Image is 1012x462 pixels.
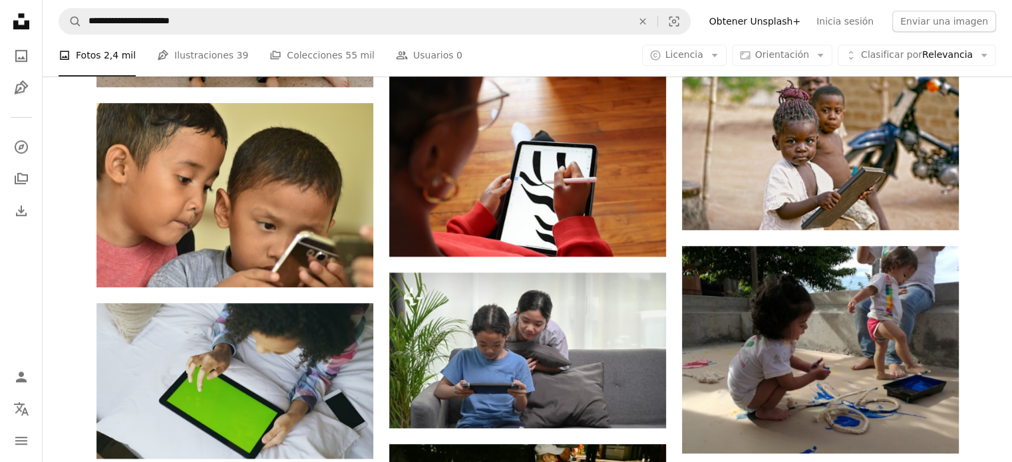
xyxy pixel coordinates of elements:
[8,197,35,224] a: Historial de descargas
[389,344,666,356] a: Joven asiática que mira a su hermana jugando en la sala de estar.
[59,9,82,34] button: Buscar en Unsplash
[658,9,690,34] button: Búsqueda visual
[157,35,248,77] a: Ilustraciones 39
[861,49,973,62] span: Relevancia
[8,8,35,37] a: Inicio — Unsplash
[8,396,35,422] button: Idioma
[8,364,35,390] a: Iniciar sesión / Registrarse
[96,189,373,201] a: Chico con camisa gris sosteniendo iPhone
[892,11,996,32] button: Enviar una imagen
[8,166,35,192] a: Colecciones
[665,50,703,60] span: Licencia
[96,103,373,287] img: Chico con camisa gris sosteniendo iPhone
[389,273,666,428] img: Joven asiática que mira a su hermana jugando en la sala de estar.
[396,35,462,77] a: Usuarios 0
[456,49,462,63] span: 0
[682,132,959,144] a: Muchacha sosteniendo un libro cerca de la motocicleta azul
[838,45,996,66] button: Clasificar porRelevancia
[236,49,248,63] span: 39
[96,303,373,459] img: Joven usando una tableta con pantalla verde.
[682,246,959,453] img: Chica con camiseta blanca sentada en la arena durante el día
[96,375,373,387] a: Joven usando una tableta con pantalla verde.
[755,50,809,60] span: Orientación
[732,45,832,66] button: Orientación
[269,35,375,77] a: Colecciones 55 mil
[682,343,959,355] a: Chica con camiseta blanca sentada en la arena durante el día
[642,45,727,66] button: Licencia
[59,8,691,35] form: Encuentra imágenes en todo el sitio
[628,9,657,34] button: Borrar
[861,50,922,60] span: Clasificar por
[389,72,666,257] img: Una mujer está usando una tableta con un patrón de cebra
[701,11,808,32] a: Obtener Unsplash+
[8,74,35,101] a: Ilustraciones
[682,46,959,230] img: Muchacha sosteniendo un libro cerca de la motocicleta azul
[808,11,882,32] a: Inicia sesión
[389,158,666,170] a: Una mujer está usando una tableta con un patrón de cebra
[8,427,35,454] button: Menú
[8,43,35,69] a: Fotos
[345,49,375,63] span: 55 mil
[8,134,35,160] a: Explorar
